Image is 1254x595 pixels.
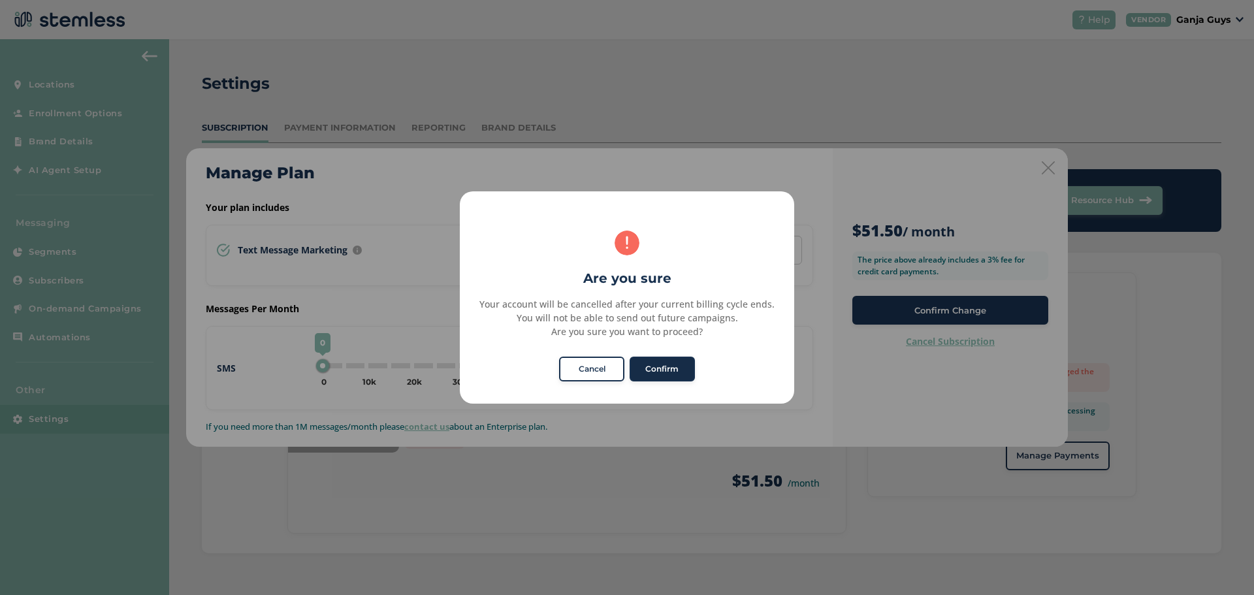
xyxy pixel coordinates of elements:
[460,268,794,288] h2: Are you sure
[630,357,695,381] button: Confirm
[559,357,624,381] button: Cancel
[474,297,779,338] div: Your account will be cancelled after your current billing cycle ends. You will not be able to sen...
[1189,532,1254,595] iframe: Chat Widget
